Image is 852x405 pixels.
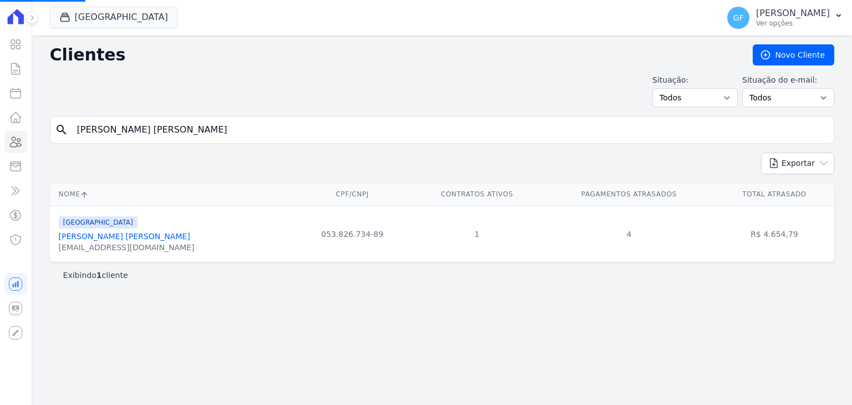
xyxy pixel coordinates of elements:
[70,119,829,141] input: Buscar por nome, CPF ou e-mail
[544,206,714,262] td: 4
[410,206,544,262] td: 1
[59,216,138,229] span: [GEOGRAPHIC_DATA]
[59,242,195,253] div: [EMAIL_ADDRESS][DOMAIN_NAME]
[718,2,852,33] button: GF [PERSON_NAME] Ver opções
[753,44,834,65] a: Novo Cliente
[756,8,830,19] p: [PERSON_NAME]
[50,45,735,65] h2: Clientes
[733,14,744,22] span: GF
[714,206,834,262] td: R$ 4.654,79
[714,183,834,206] th: Total Atrasado
[544,183,714,206] th: Pagamentos Atrasados
[97,271,102,280] b: 1
[50,7,177,28] button: [GEOGRAPHIC_DATA]
[294,206,410,262] td: 053.826.734-89
[63,270,128,281] p: Exibindo cliente
[410,183,544,206] th: Contratos Ativos
[756,19,830,28] p: Ver opções
[59,232,190,241] a: [PERSON_NAME] [PERSON_NAME]
[761,153,834,174] button: Exportar
[294,183,410,206] th: CPF/CNPJ
[50,183,295,206] th: Nome
[742,74,834,86] label: Situação do e-mail:
[652,74,738,86] label: Situação:
[55,123,68,136] i: search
